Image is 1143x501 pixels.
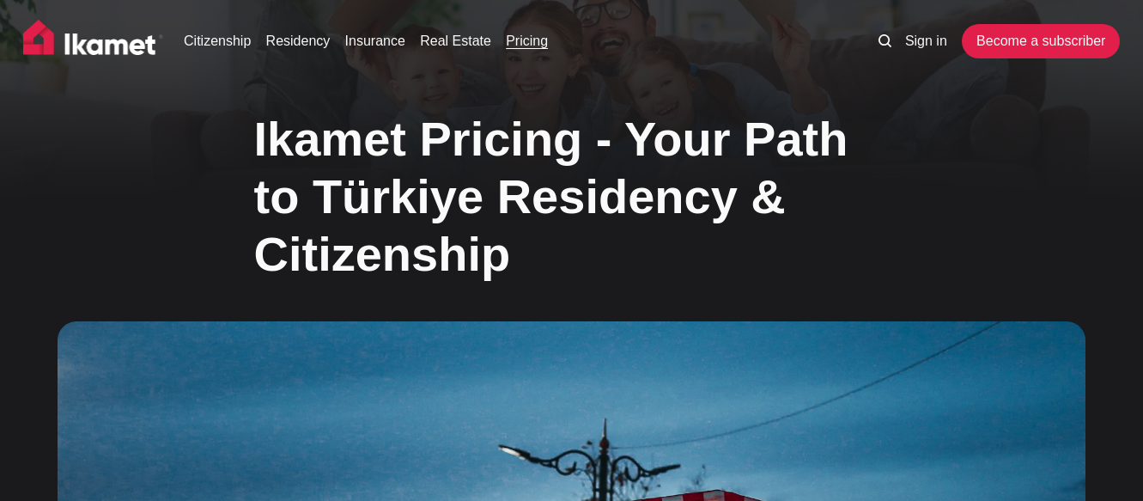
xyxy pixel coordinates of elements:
[266,31,331,52] a: Residency
[962,24,1120,58] a: Become a subscriber
[254,110,890,284] h1: Ikamet Pricing - Your Path to Türkiye Residency & Citizenship
[420,31,491,52] a: Real Estate
[345,31,405,52] a: Insurance
[506,31,548,52] a: Pricing
[184,31,251,52] a: Citizenship
[23,20,164,63] img: Ikamet home
[905,31,947,52] a: Sign in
